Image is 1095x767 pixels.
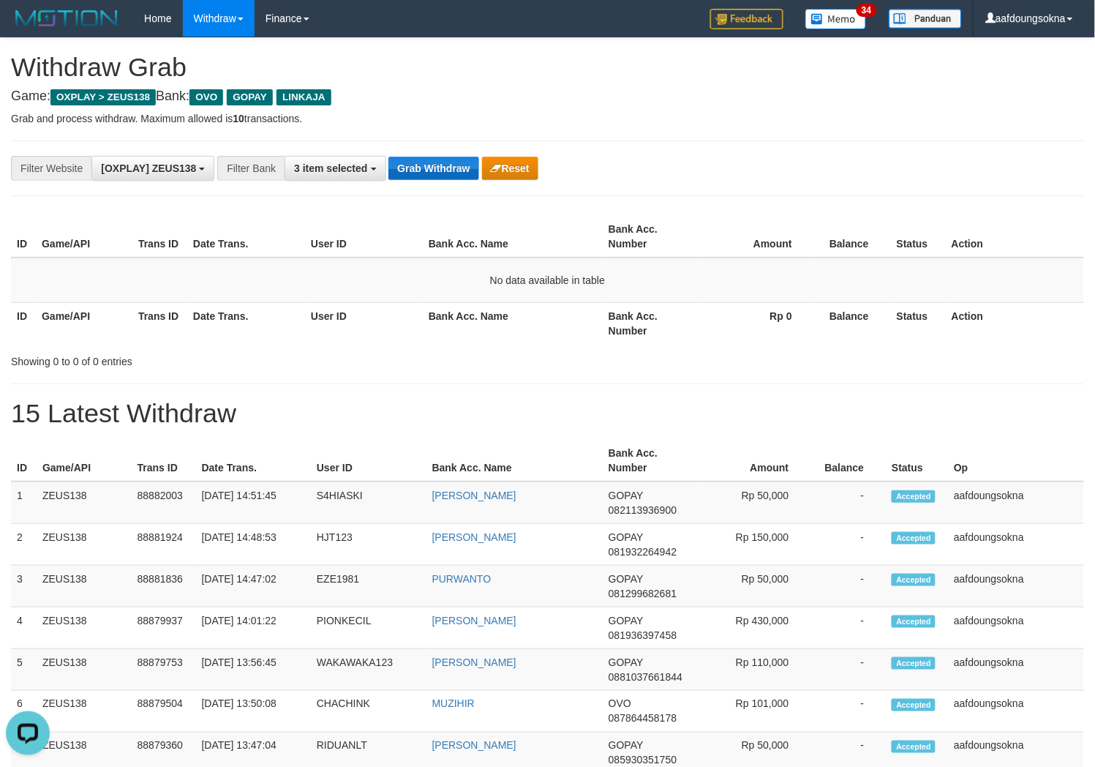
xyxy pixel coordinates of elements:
[609,546,677,558] span: Copy 081932264942 to clipboard
[603,302,699,344] th: Bank Acc. Number
[132,566,196,607] td: 88881836
[811,524,887,566] td: -
[6,6,50,50] button: Open LiveChat chat widget
[892,657,936,670] span: Accepted
[609,531,643,543] span: GOPAY
[699,482,811,524] td: Rp 50,000
[609,504,677,516] span: Copy 082113936900 to clipboard
[609,671,682,683] span: Copy 0881037661844 to clipboard
[432,573,492,585] a: PURWANTO
[11,649,37,691] td: 5
[37,482,132,524] td: ZEUS138
[196,482,311,524] td: [DATE] 14:51:45
[196,566,311,607] td: [DATE] 14:47:02
[11,399,1084,428] h1: 15 Latest Withdraw
[699,566,811,607] td: Rp 50,000
[132,607,196,649] td: 88879937
[699,440,811,482] th: Amount
[132,440,196,482] th: Trans ID
[432,615,516,626] a: [PERSON_NAME]
[187,302,305,344] th: Date Trans.
[227,89,273,105] span: GOPAY
[311,524,426,566] td: HJT123
[196,691,311,733] td: [DATE] 13:50:08
[886,440,948,482] th: Status
[11,566,37,607] td: 3
[11,607,37,649] td: 4
[609,629,677,641] span: Copy 081936397458 to clipboard
[305,302,423,344] th: User ID
[889,9,962,29] img: panduan.png
[699,691,811,733] td: Rp 101,000
[36,216,132,258] th: Game/API
[811,566,887,607] td: -
[609,713,677,725] span: Copy 087864458178 to clipboard
[189,89,223,105] span: OVO
[811,440,887,482] th: Balance
[948,607,1084,649] td: aafdoungsokna
[699,216,814,258] th: Amount
[311,566,426,607] td: EZE1981
[609,755,677,766] span: Copy 085930351750 to clipboard
[482,157,538,180] button: Reset
[37,691,132,733] td: ZEUS138
[432,656,516,668] a: [PERSON_NAME]
[609,588,677,599] span: Copy 081299682681 to clipboard
[132,524,196,566] td: 88881924
[892,532,936,545] span: Accepted
[946,216,1084,258] th: Action
[948,649,1084,691] td: aafdoungsokna
[948,524,1084,566] td: aafdoungsokna
[892,490,936,503] span: Accepted
[609,698,631,710] span: OVO
[11,440,37,482] th: ID
[811,607,887,649] td: -
[132,482,196,524] td: 88882003
[11,302,36,344] th: ID
[857,4,876,17] span: 34
[11,89,1084,104] h4: Game: Bank:
[37,566,132,607] td: ZEUS138
[37,440,132,482] th: Game/API
[11,348,445,369] div: Showing 0 to 0 of 0 entries
[426,440,603,482] th: Bank Acc. Name
[948,691,1084,733] td: aafdoungsokna
[233,113,244,124] strong: 10
[814,216,891,258] th: Balance
[196,440,311,482] th: Date Trans.
[11,111,1084,126] p: Grab and process withdraw. Maximum allowed is transactions.
[196,649,311,691] td: [DATE] 13:56:45
[11,524,37,566] td: 2
[50,89,156,105] span: OXPLAY > ZEUS138
[311,482,426,524] td: S4HIASKI
[423,302,603,344] th: Bank Acc. Name
[892,699,936,711] span: Accepted
[37,524,132,566] td: ZEUS138
[37,649,132,691] td: ZEUS138
[187,216,305,258] th: Date Trans.
[11,691,37,733] td: 6
[11,156,91,181] div: Filter Website
[196,607,311,649] td: [DATE] 14:01:22
[805,9,867,29] img: Button%20Memo.svg
[892,574,936,586] span: Accepted
[892,616,936,628] span: Accepted
[609,656,643,668] span: GOPAY
[132,216,187,258] th: Trans ID
[11,482,37,524] td: 1
[311,607,426,649] td: PIONKECIL
[388,157,478,180] button: Grab Withdraw
[603,216,699,258] th: Bank Acc. Number
[609,573,643,585] span: GOPAY
[36,302,132,344] th: Game/API
[432,740,516,752] a: [PERSON_NAME]
[811,691,887,733] td: -
[423,216,603,258] th: Bank Acc. Name
[276,89,331,105] span: LINKAJA
[11,7,122,29] img: MOTION_logo.png
[814,302,891,344] th: Balance
[285,156,385,181] button: 3 item selected
[699,649,811,691] td: Rp 110,000
[811,649,887,691] td: -
[432,698,475,710] a: MUZIHIR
